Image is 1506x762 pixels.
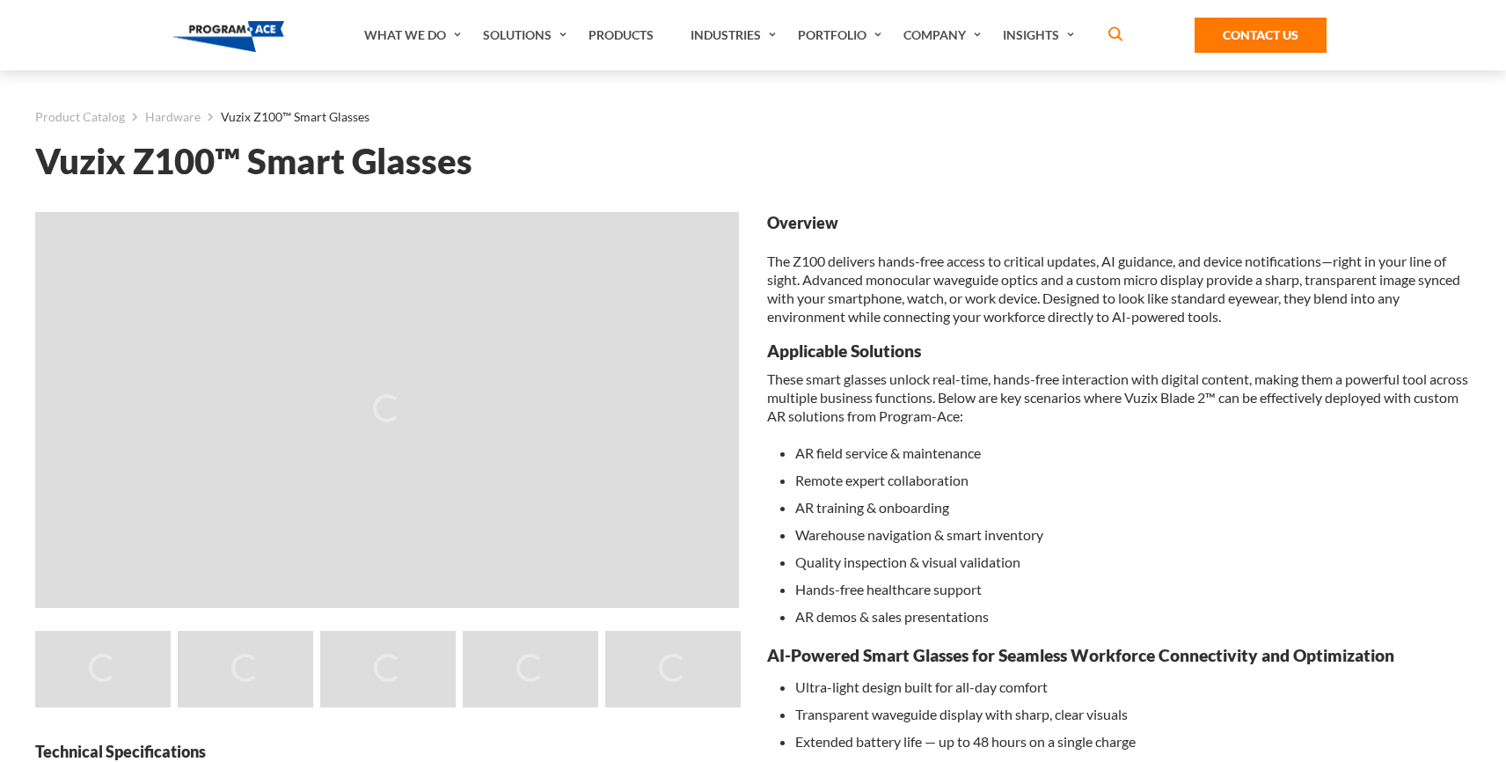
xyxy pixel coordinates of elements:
li: Quality inspection & visual validation [795,548,1471,575]
li: AR demos & sales presentations [795,603,1471,630]
nav: breadcrumb [35,106,1471,128]
h3: AI-Powered Smart Glasses for Seamless Workforce Connectivity and Optimization [767,644,1471,666]
li: Transparent waveguide display with sharp, clear visuals [795,700,1471,728]
li: Hands-free healthcare support [795,575,1471,603]
a: Hardware [145,106,201,128]
li: Warehouse navigation & smart inventory [795,521,1471,548]
li: Extended battery life — up to 48 hours on a single charge [795,728,1471,755]
li: Vuzix Z100™ Smart Glasses [201,106,369,128]
p: These smart glasses unlock real-time, hands-free interaction with digital content, making them a ... [767,370,1471,425]
p: The Z100 delivers hands-free access to critical updates, AI guidance, and device notifications—ri... [767,252,1471,326]
li: Ultra-light design built for all-day comfort [795,673,1471,700]
li: Remote expert collaboration [795,466,1471,494]
li: AR field service & maintenance [795,439,1471,466]
h1: Vuzix Z100™ Smart Glasses [35,146,1471,177]
strong: Overview [767,212,1471,234]
li: AR training & onboarding [795,494,1471,521]
a: Contact Us [1195,18,1327,53]
img: Program-Ace [172,21,284,52]
h3: Applicable Solutions [767,340,1471,362]
a: Product Catalog [35,106,125,128]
